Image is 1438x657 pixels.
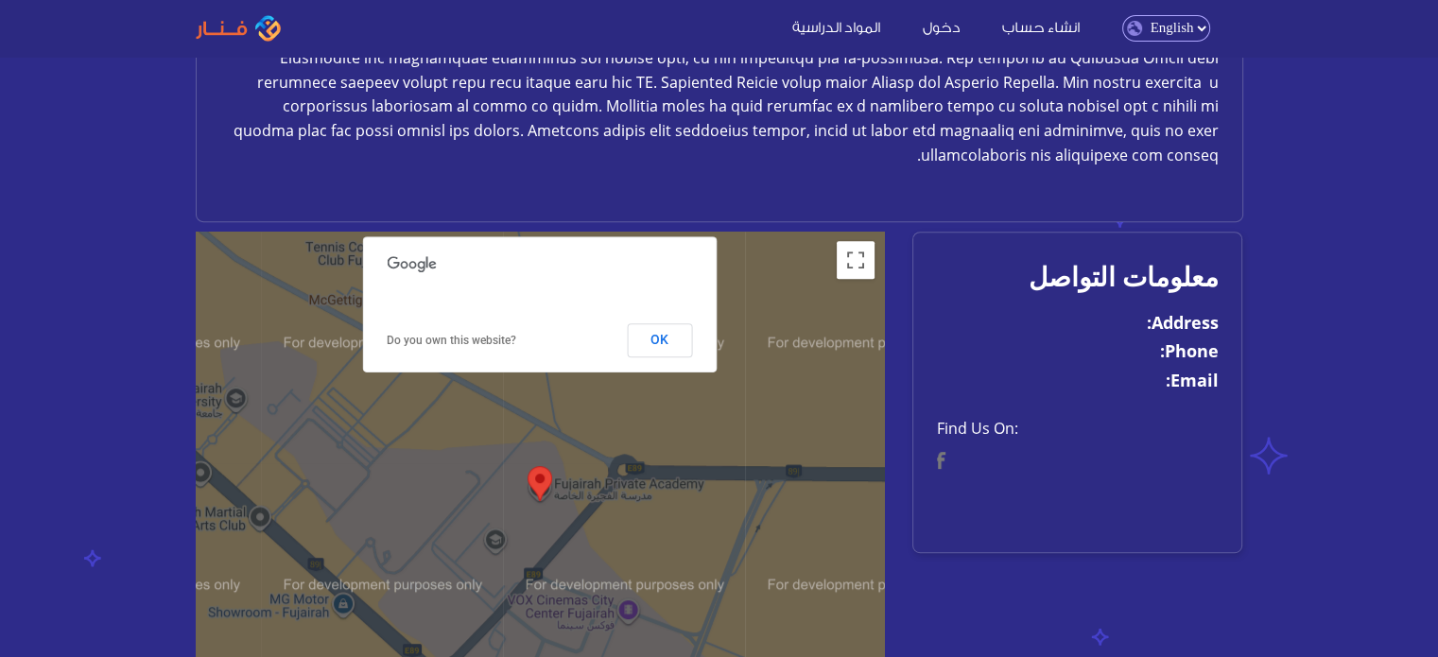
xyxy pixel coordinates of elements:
[627,323,692,357] button: OK
[1159,339,1218,362] strong: Phone:
[1165,369,1218,391] strong: Email:
[773,16,899,36] a: المواد الدراسية
[929,451,953,470] a: facebook
[937,255,1218,298] h2: معلومات التواصل
[837,241,875,279] button: Toggle fullscreen view
[387,292,647,307] span: This page can't load Google Maps correctly.
[937,417,1218,441] span: Find us on:
[387,334,516,347] a: Do you own this website?
[983,16,1099,36] a: انشاء حساب
[1146,311,1218,334] strong: Address:
[1127,21,1142,36] img: language.png
[904,16,979,36] a: دخول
